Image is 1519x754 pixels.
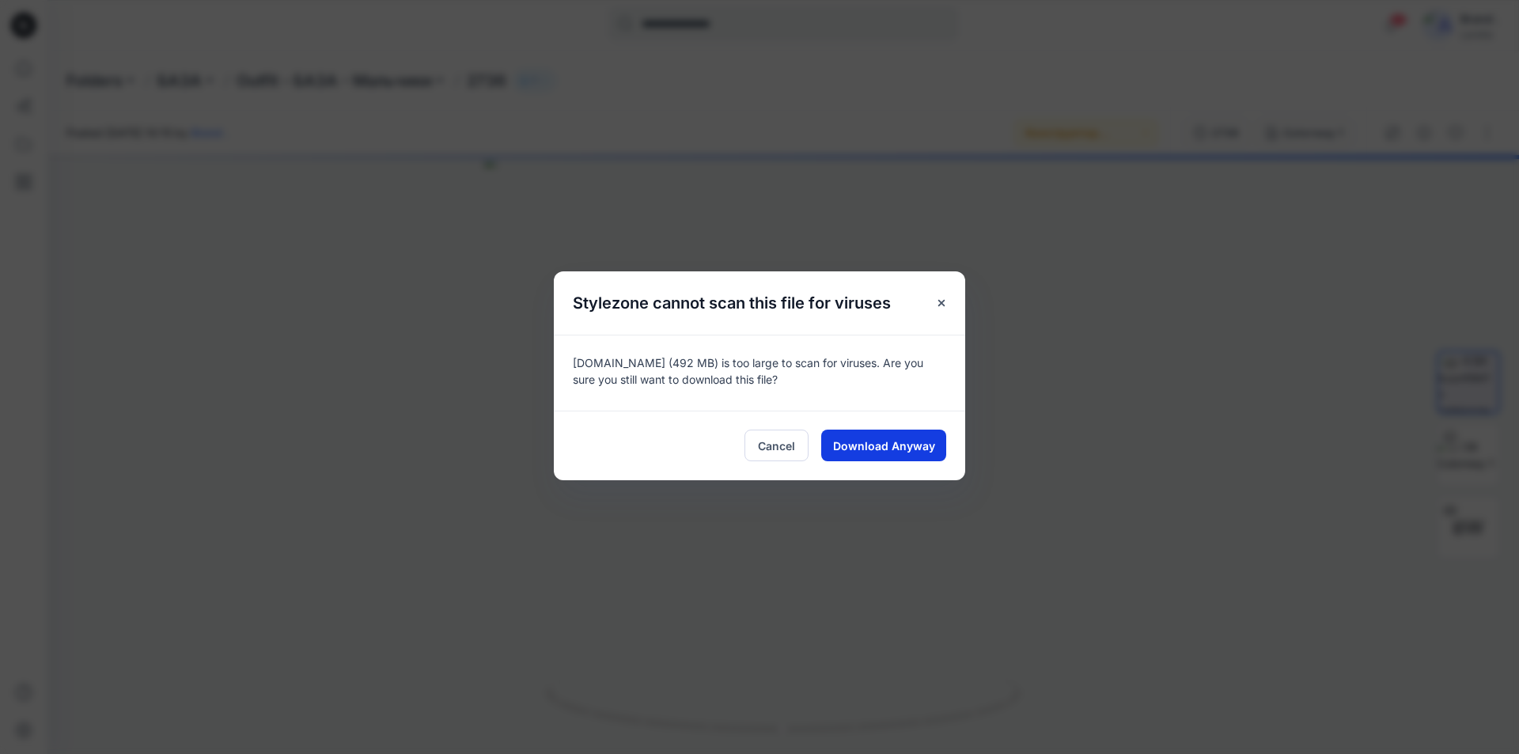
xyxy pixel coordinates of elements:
h5: Stylezone cannot scan this file for viruses [554,271,910,335]
span: Cancel [758,438,795,454]
button: Download Anyway [821,430,946,461]
span: Download Anyway [833,438,935,454]
button: Cancel [744,430,809,461]
button: Close [927,289,956,317]
div: [DOMAIN_NAME] (492 MB) is too large to scan for viruses. Are you sure you still want to download ... [554,335,965,411]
